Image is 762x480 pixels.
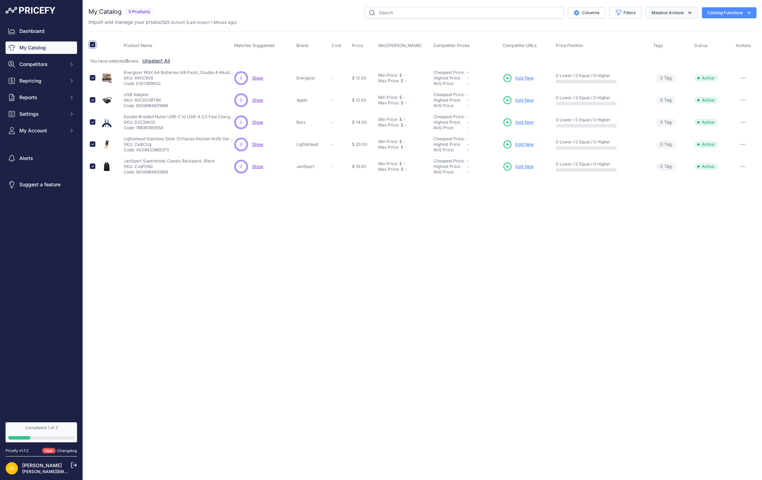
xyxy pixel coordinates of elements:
[467,97,469,103] span: -
[399,95,402,100] div: $
[660,141,663,148] span: 0
[124,75,234,81] p: SKU: 4KhC9V8
[403,100,407,106] div: -
[22,462,62,468] a: [PERSON_NAME]
[378,43,422,48] span: Min/[PERSON_NAME]
[467,125,469,130] span: -
[399,73,402,78] div: $
[467,114,469,119] span: -
[403,167,407,172] div: -
[402,73,406,78] div: -
[378,139,398,144] div: Min Price:
[252,164,263,169] a: Show
[556,117,646,123] p: 0 Lower / 0 Equal / 0 Higher
[6,91,77,104] button: Reports
[401,78,403,84] div: $
[556,43,583,48] span: Price Position
[6,108,77,120] button: Settings
[8,425,74,431] div: Completed 1 of 3
[503,140,534,149] a: Add New
[352,120,367,125] span: $ 14.00
[399,161,402,167] div: $
[702,7,756,18] button: Catalog Functions
[124,114,234,120] p: Double Braided Nylon USB-C to USB-A 2.0 Fast Charging Cable, 3A - 6-Foot, Silver
[399,139,402,144] div: $
[694,43,709,48] button: Status
[660,119,663,126] span: 0
[399,117,402,122] div: $
[660,97,663,104] span: 0
[252,142,263,147] a: Show
[42,448,56,454] span: New
[332,164,334,169] span: -
[503,73,534,83] a: Add New
[556,73,646,78] p: 0 Lower / 0 Equal / 0 Higher
[19,77,65,84] span: Repricing
[90,58,140,64] span: You have selected rows.
[646,7,698,19] button: Massive Actions
[124,120,234,125] p: SKU: D2Z2MOG
[694,163,718,170] span: Active
[296,164,329,169] p: JanSport
[124,136,234,142] p: Lightahead Stainless Steel 13 Pieces Kitchen Knife Set with Rubber Wood Block
[332,120,334,125] span: -
[434,43,470,48] span: Competitor Prices
[401,167,403,172] div: $
[378,100,399,106] div: Max Price:
[515,163,534,170] span: Add New
[503,162,534,171] a: Add New
[434,75,467,81] div: Highest Price:
[653,43,663,48] span: Tags
[515,119,534,126] span: Add New
[296,43,308,48] span: Brand
[124,8,154,16] span: 5 Products
[736,43,751,48] span: Actions
[124,81,234,86] p: Code: E301389002
[434,142,467,147] div: Highest Price:
[124,147,234,153] p: Code: 4008423865370
[434,169,467,175] div: AVG Price:
[656,141,676,149] span: Tag
[124,142,234,147] p: SKU: ZadlC0g
[332,97,334,103] span: -
[434,103,467,109] div: AVG Price:
[503,95,534,105] a: Add New
[124,43,152,48] span: Product Name
[6,124,77,137] button: My Account
[467,70,469,75] span: -
[166,20,185,25] span: ( )
[402,117,406,122] div: -
[124,103,168,109] p: Code: 8008984831898
[332,142,334,147] span: -
[467,120,469,125] span: -
[378,167,399,172] div: Max Price:
[434,70,465,75] a: Cheapest Price:
[19,127,65,134] span: My Account
[609,7,641,19] button: Filters
[240,141,242,148] span: 0
[402,161,406,167] div: -
[6,25,77,37] a: Dashboard
[6,75,77,87] button: Repricing
[352,97,366,103] span: $ 12.00
[142,57,170,64] button: Unselect All
[467,81,469,86] span: -
[19,111,65,117] span: Settings
[252,120,263,125] a: Show
[556,95,646,101] p: 0 Lower / 0 Equal / 0 Higher
[434,114,465,119] a: Cheapest Price:
[6,58,77,70] button: Competitors
[168,20,183,25] a: 5 Active
[240,97,242,103] span: 0
[22,469,128,474] a: [PERSON_NAME][EMAIL_ADDRESS][DOMAIN_NAME]
[556,161,646,167] p: 0 Lower / 0 Equal / 0 Higher
[352,43,365,48] button: Price
[88,19,237,26] p: Import and manage your products
[352,43,363,48] span: Price
[378,78,399,84] div: Max Price:
[252,97,263,103] a: Show
[378,144,399,150] div: Max Price:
